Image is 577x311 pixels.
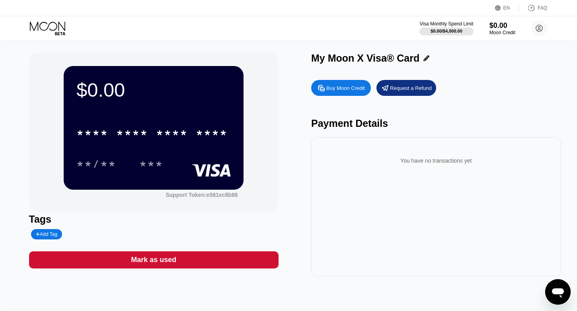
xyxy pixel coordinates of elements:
div: You have no transactions yet [318,150,555,172]
div: Request a Refund [376,80,436,96]
div: Visa Monthly Spend Limit [419,21,473,27]
div: Buy Moon Credit [326,85,365,91]
div: $0.00Moon Credit [489,21,515,35]
div: FAQ [538,5,547,11]
div: Add Tag [31,229,62,239]
div: $0.00 [76,79,231,101]
div: Request a Refund [390,85,432,91]
div: EN [495,4,519,12]
div: EN [503,5,510,11]
div: Moon Credit [489,30,515,35]
div: My Moon X Visa® Card [311,52,419,64]
iframe: Bouton de lancement de la fenêtre de messagerie [545,279,571,305]
div: Buy Moon Credit [311,80,371,96]
div: Mark as used [29,251,279,268]
div: Tags [29,214,279,225]
div: Support Token: e581ec8b88 [166,192,238,198]
div: Payment Details [311,118,561,129]
div: $0.00 / $4,000.00 [431,29,462,33]
div: Support Token:e581ec8b88 [166,192,238,198]
div: Visa Monthly Spend Limit$0.00/$4,000.00 [419,21,473,35]
div: Mark as used [131,255,176,264]
div: $0.00 [489,21,515,30]
div: Add Tag [36,231,57,237]
div: FAQ [519,4,547,12]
